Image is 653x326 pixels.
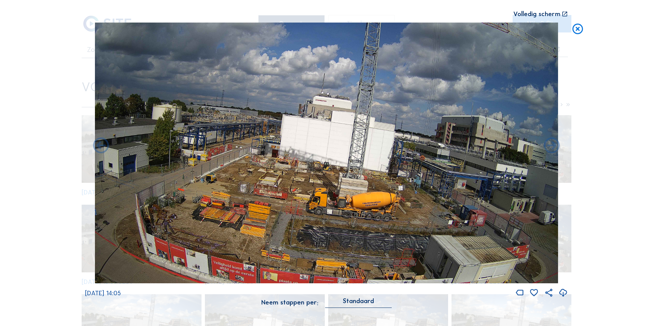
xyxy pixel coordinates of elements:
[95,23,558,283] img: Image
[85,289,121,297] span: [DATE] 14:05
[261,299,318,306] div: Neem stappen per:
[542,137,561,156] i: Back
[92,137,111,156] i: Forward
[513,11,560,18] div: Volledig scherm
[325,298,392,308] div: Standaard
[343,298,374,304] div: Standaard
